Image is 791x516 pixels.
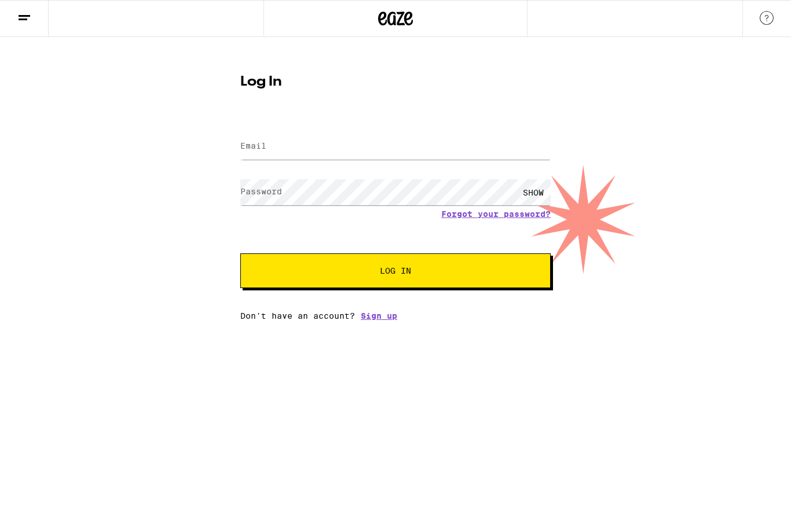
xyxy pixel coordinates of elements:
span: Log In [380,267,411,275]
div: SHOW [516,179,551,205]
input: Email [240,134,551,160]
a: Forgot your password? [441,209,551,219]
label: Email [240,141,266,150]
h1: Log In [240,75,551,89]
button: Log In [240,253,551,288]
div: Don't have an account? [240,311,551,320]
a: Sign up [361,311,397,320]
label: Password [240,187,282,196]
